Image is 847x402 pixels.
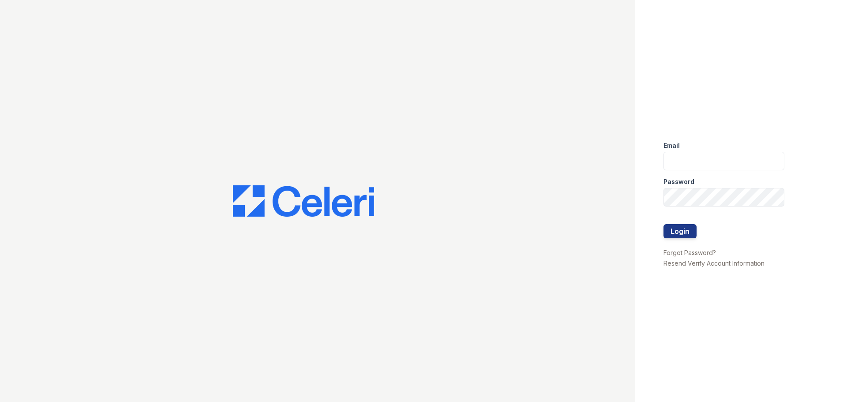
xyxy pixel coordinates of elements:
[663,224,697,238] button: Login
[663,249,716,256] a: Forgot Password?
[663,141,680,150] label: Email
[663,259,765,267] a: Resend Verify Account Information
[233,185,374,217] img: CE_Logo_Blue-a8612792a0a2168367f1c8372b55b34899dd931a85d93a1a3d3e32e68fde9ad4.png
[663,177,694,186] label: Password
